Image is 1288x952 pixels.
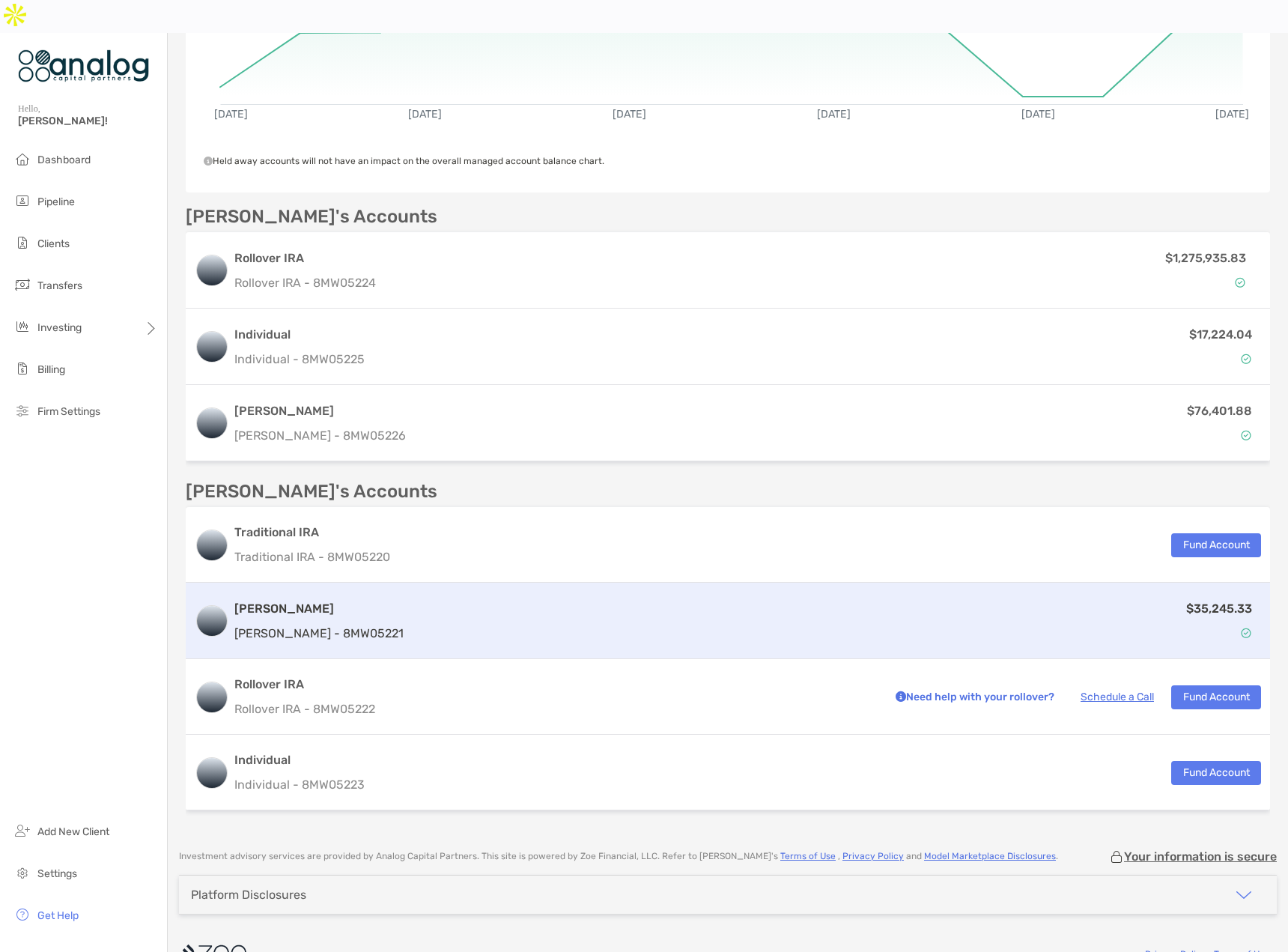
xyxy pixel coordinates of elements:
[892,688,1054,706] p: Need help with your rollover?
[234,402,406,420] h3: [PERSON_NAME]
[13,822,31,840] img: add_new_client icon
[186,482,437,501] p: [PERSON_NAME]'s Accounts
[234,548,390,566] p: Traditional IRA - 8MW05220
[234,700,875,718] p: Rollover IRA - 8MW05222
[408,108,442,121] text: [DATE]
[13,401,31,419] img: firm-settings icon
[1187,401,1252,420] p: $76,401.88
[234,775,365,794] p: Individual - 8MW05223
[1235,277,1245,288] img: Account Status icon
[13,906,31,924] img: get-help icon
[18,115,158,127] span: [PERSON_NAME]!
[13,150,31,168] img: dashboard icon
[1171,533,1261,557] button: Fund Account
[234,751,365,769] h3: Individual
[842,851,904,861] a: Privacy Policy
[780,851,836,861] a: Terms of Use
[37,867,77,880] span: Settings
[179,851,1058,862] p: Investment advisory services are provided by Analog Capital Partners . This site is powered by Zo...
[1189,325,1252,344] p: $17,224.04
[1165,249,1246,267] p: $1,275,935.83
[204,156,604,166] span: Held away accounts will not have an impact on the overall managed account balance chart.
[1023,108,1057,121] text: [DATE]
[37,363,65,376] span: Billing
[1241,354,1251,364] img: Account Status icon
[1171,685,1261,709] button: Fund Account
[37,405,100,418] span: Firm Settings
[197,682,227,712] img: logo account
[1235,886,1253,904] img: icon arrow
[234,624,404,643] p: [PERSON_NAME] - 8MW05221
[197,255,227,285] img: logo account
[186,207,437,226] p: [PERSON_NAME]'s Accounts
[1124,849,1277,864] p: Your information is secure
[234,249,965,267] h3: Rollover IRA
[1081,691,1154,703] a: Schedule a Call
[234,676,875,694] h3: Rollover IRA
[234,350,365,369] p: Individual - 8MW05225
[37,195,75,208] span: Pipeline
[1217,108,1251,121] text: [DATE]
[13,234,31,252] img: clients icon
[13,276,31,294] img: transfers icon
[234,326,365,344] h3: Individual
[924,851,1056,861] a: Model Marketplace Disclosures
[234,524,390,542] h3: Traditional IRA
[234,426,406,445] p: [PERSON_NAME] - 8MW05226
[1171,761,1261,785] button: Fund Account
[197,332,227,362] img: logo account
[1241,430,1251,440] img: Account Status icon
[191,888,306,902] div: Platform Disclosures
[1241,628,1251,638] img: Account Status icon
[18,39,149,93] img: Zoe Logo
[214,108,248,121] text: [DATE]
[37,909,79,922] span: Get Help
[13,360,31,378] img: billing icon
[37,237,70,250] span: Clients
[13,192,31,210] img: pipeline icon
[1186,599,1252,618] p: $35,245.33
[197,530,227,560] img: logo account
[13,864,31,882] img: settings icon
[37,279,82,292] span: Transfers
[197,408,227,438] img: logo account
[197,758,227,788] img: logo account
[234,600,404,618] h3: [PERSON_NAME]
[13,318,31,336] img: investing icon
[234,273,965,292] p: Rollover IRA - 8MW05224
[197,606,227,636] img: logo account
[613,108,647,121] text: [DATE]
[818,108,851,121] text: [DATE]
[37,154,91,166] span: Dashboard
[37,825,109,838] span: Add New Client
[37,321,82,334] span: Investing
